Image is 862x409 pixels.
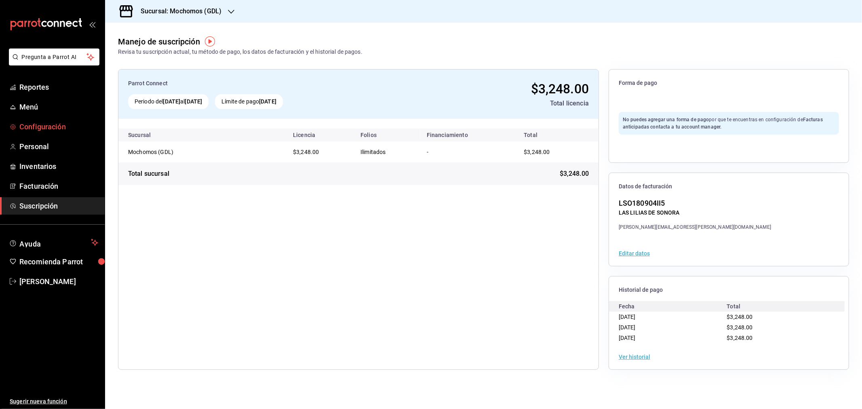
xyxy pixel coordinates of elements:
[118,36,200,48] div: Manejo de suscripción
[19,121,98,132] span: Configuración
[623,117,709,122] strong: No puedes agregar una forma de pago
[727,335,753,341] span: $3,248.00
[354,129,420,141] th: Folios
[619,198,771,209] div: LSO180904II5
[128,94,209,109] div: Periodo del al
[619,251,650,256] button: Editar datos
[619,286,839,294] span: Historial de pago
[420,129,514,141] th: Financiamiento
[619,354,650,360] button: Ver historial
[619,183,839,190] span: Datos de facturación
[128,148,209,156] div: Mochomos (GDL)
[524,149,550,155] span: $3,248.00
[128,132,173,138] div: Sucursal
[19,101,98,112] span: Menú
[22,53,87,61] span: Pregunta a Parrot AI
[19,200,98,211] span: Suscripción
[293,149,319,155] span: $3,248.00
[727,314,753,320] span: $3,248.00
[420,141,514,162] td: -
[215,94,283,109] div: Límite de pago
[619,301,727,312] div: Fecha
[560,169,589,179] span: $3,248.00
[134,6,221,16] h3: Sucursal: Mochomos (GDL)
[727,324,753,331] span: $3,248.00
[287,129,354,141] th: Licencia
[619,333,727,343] div: [DATE]
[623,117,823,130] span: por que te encuentras en configuración de
[163,98,180,105] strong: [DATE]
[128,169,169,179] div: Total sucursal
[410,99,589,108] div: Total licencia
[259,98,276,105] strong: [DATE]
[19,141,98,152] span: Personal
[727,301,835,312] div: Total
[619,209,771,217] div: LAS LILIAS DE SONORA
[619,79,839,87] span: Forma de pago
[354,141,420,162] td: Ilimitados
[118,48,363,56] div: Revisa tu suscripción actual, tu método de pago, los datos de facturación y el historial de pagos.
[185,98,202,105] strong: [DATE]
[619,223,771,231] div: [PERSON_NAME][EMAIL_ADDRESS][PERSON_NAME][DOMAIN_NAME]
[205,36,215,46] img: Tooltip marker
[514,129,599,141] th: Total
[9,48,99,65] button: Pregunta a Parrot AI
[19,161,98,172] span: Inventarios
[6,59,99,67] a: Pregunta a Parrot AI
[619,312,727,322] div: [DATE]
[619,322,727,333] div: [DATE]
[19,82,98,93] span: Reportes
[531,81,589,97] span: $3,248.00
[128,79,404,88] div: Parrot Connect
[19,238,88,247] span: Ayuda
[89,21,95,27] button: open_drawer_menu
[19,181,98,192] span: Facturación
[19,276,98,287] span: [PERSON_NAME]
[10,397,98,406] span: Sugerir nueva función
[19,256,98,267] span: Recomienda Parrot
